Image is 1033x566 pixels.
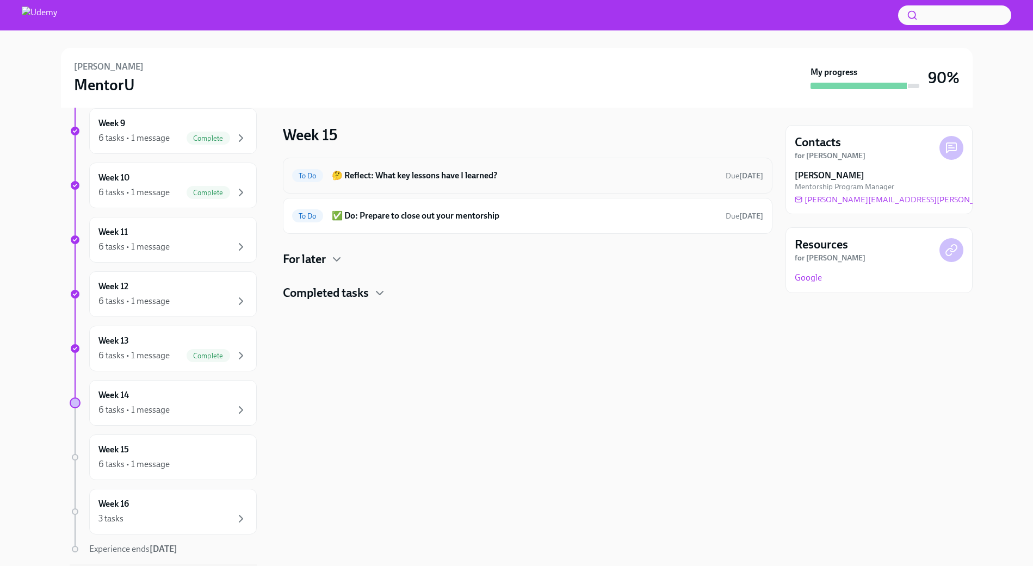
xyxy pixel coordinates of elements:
a: Week 106 tasks • 1 messageComplete [70,163,257,208]
div: For later [283,251,772,268]
strong: My progress [811,66,857,78]
a: Week 126 tasks • 1 message [70,271,257,317]
span: Experience ends [89,544,177,554]
span: Due [726,212,763,221]
strong: for [PERSON_NAME] [795,253,865,263]
div: 6 tasks • 1 message [98,295,170,307]
h3: Week 15 [283,125,337,145]
a: Week 136 tasks • 1 messageComplete [70,326,257,371]
h6: Week 9 [98,117,125,129]
h3: 90% [928,68,960,88]
strong: [PERSON_NAME] [795,170,864,182]
a: Week 96 tasks • 1 messageComplete [70,108,257,154]
div: 6 tasks • 1 message [98,350,170,362]
a: To Do✅ Do: Prepare to close out your mentorshipDue[DATE] [292,207,763,225]
strong: [DATE] [739,212,763,221]
h4: Completed tasks [283,285,369,301]
span: Complete [187,352,230,360]
h6: 🤔 Reflect: What key lessons have I learned? [332,170,717,182]
h6: [PERSON_NAME] [74,61,144,73]
h6: ✅ Do: Prepare to close out your mentorship [332,210,717,222]
h6: Week 10 [98,172,129,184]
div: 3 tasks [98,513,123,525]
h6: Week 11 [98,226,128,238]
h4: Resources [795,237,848,253]
strong: [DATE] [150,544,177,554]
div: 6 tasks • 1 message [98,132,170,144]
div: 6 tasks • 1 message [98,458,170,470]
span: Complete [187,134,230,142]
a: Week 156 tasks • 1 message [70,434,257,480]
h6: Week 12 [98,281,128,293]
div: 6 tasks • 1 message [98,241,170,253]
span: To Do [292,172,323,180]
span: To Do [292,212,323,220]
div: 6 tasks • 1 message [98,186,170,198]
img: Udemy [22,7,57,24]
div: Completed tasks [283,285,772,301]
a: To Do🤔 Reflect: What key lessons have I learned?Due[DATE] [292,167,763,184]
h4: Contacts [795,134,841,151]
a: Week 116 tasks • 1 message [70,217,257,263]
span: Due [726,171,763,181]
a: Week 163 tasks [70,489,257,534]
span: August 29th, 2025 23:00 [726,171,763,181]
span: Complete [187,189,230,197]
h4: For later [283,251,326,268]
h6: Week 13 [98,335,129,347]
span: August 29th, 2025 23:00 [726,211,763,221]
h6: Week 16 [98,498,129,510]
h6: Week 15 [98,444,129,456]
h3: MentorU [74,75,135,95]
h6: Week 14 [98,389,129,401]
strong: [DATE] [739,171,763,181]
a: Google [795,272,822,284]
div: 6 tasks • 1 message [98,404,170,416]
span: Mentorship Program Manager [795,182,894,192]
strong: for [PERSON_NAME] [795,151,865,160]
a: Week 146 tasks • 1 message [70,380,257,426]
